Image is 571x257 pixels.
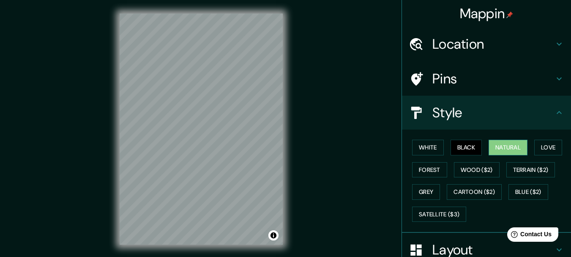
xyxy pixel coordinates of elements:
[412,140,444,155] button: White
[534,140,562,155] button: Love
[447,184,502,200] button: Cartoon ($2)
[496,224,562,248] iframe: Help widget launcher
[508,184,548,200] button: Blue ($2)
[402,62,571,96] div: Pins
[506,11,513,18] img: pin-icon.png
[454,162,500,178] button: Wood ($2)
[402,27,571,61] div: Location
[432,104,554,121] h4: Style
[120,14,283,245] canvas: Map
[268,230,279,240] button: Toggle attribution
[412,184,440,200] button: Grey
[432,70,554,87] h4: Pins
[489,140,527,155] button: Natural
[402,96,571,130] div: Style
[451,140,482,155] button: Black
[412,162,447,178] button: Forest
[432,36,554,53] h4: Location
[460,5,514,22] h4: Mappin
[412,207,466,222] button: Satellite ($3)
[506,162,555,178] button: Terrain ($2)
